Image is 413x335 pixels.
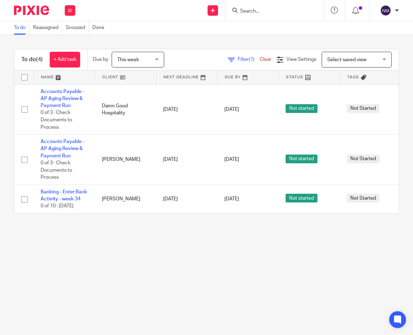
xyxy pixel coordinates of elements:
td: [DATE] [156,84,217,135]
span: This week [117,57,139,62]
span: Not Started [347,155,379,163]
a: Accounts Payable - AP Aging Review & Payment Run [41,89,84,108]
span: 0 of 10 · [DATE] [41,204,73,209]
span: Not Started [347,104,379,113]
input: Search [239,8,302,15]
a: Reassigned [33,21,62,35]
span: (4) [36,57,43,62]
td: [PERSON_NAME] [95,185,156,213]
span: [DATE] [224,157,239,162]
h1: To do [21,56,43,63]
a: + Add task [50,52,80,67]
span: 0 of 3 · Check Documents to Process [41,161,72,180]
span: Not started [286,194,317,202]
span: Not started [286,155,317,163]
span: Not Started [347,194,379,202]
span: 0 of 3 · Check Documents to Process [41,111,72,130]
span: (1) [249,57,254,62]
span: Filter [238,57,260,62]
td: [PERSON_NAME] [95,135,156,185]
a: Done [92,21,108,35]
span: Select saved view [327,57,366,62]
td: [DATE] [156,185,217,213]
td: Damn Good Hospitality [95,84,156,135]
a: Banking - Enter Bank Activity - week 34 [41,190,87,201]
span: [DATE] [224,107,239,112]
a: To do [14,21,29,35]
span: [DATE] [224,197,239,201]
span: View Settings [286,57,316,62]
a: Clear [260,57,271,62]
img: Pixie [14,6,49,15]
td: [DATE] [156,135,217,185]
a: Accounts Payable - AP Aging Review & Payment Run [41,139,84,158]
span: Not started [286,104,317,113]
p: Due by [93,56,108,63]
a: Snoozed [66,21,89,35]
span: Tags [347,75,359,79]
img: svg%3E [380,5,391,16]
